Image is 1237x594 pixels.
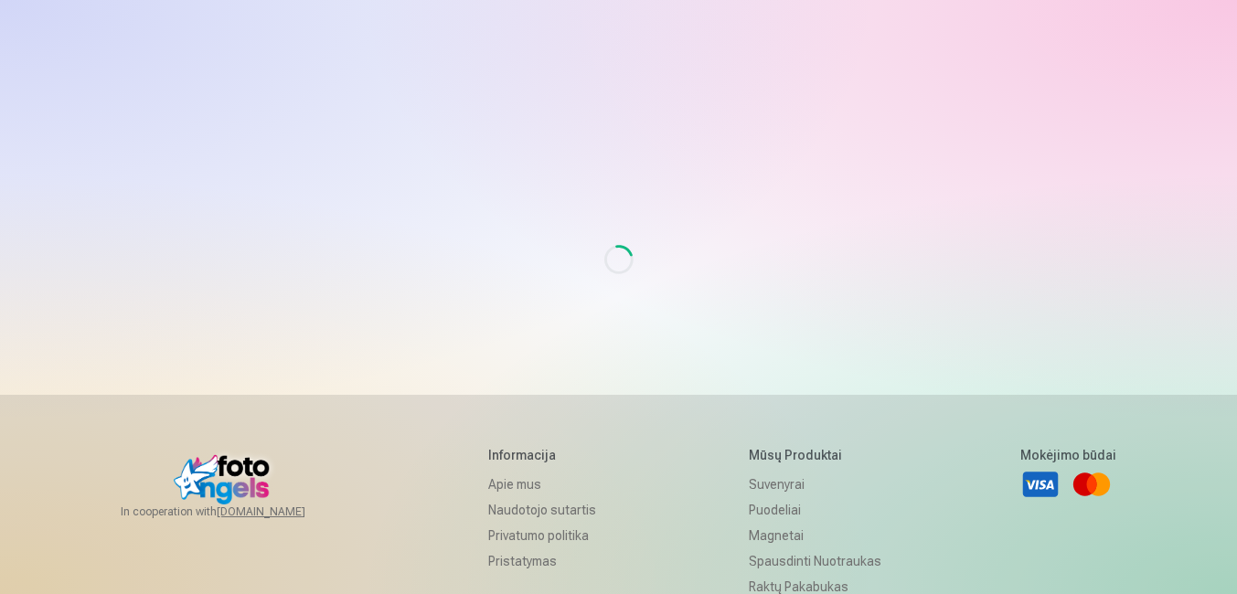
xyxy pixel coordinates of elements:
[1072,464,1112,504] a: Mastercard
[488,548,610,574] a: Pristatymas
[121,504,349,519] span: In cooperation with
[217,504,349,519] a: [DOMAIN_NAME]
[488,523,610,548] a: Privatumo politika
[749,523,881,548] a: Magnetai
[749,446,881,464] h5: Mūsų produktai
[749,548,881,574] a: Spausdinti nuotraukas
[488,472,610,497] a: Apie mus
[749,472,881,497] a: Suvenyrai
[488,497,610,523] a: Naudotojo sutartis
[488,446,610,464] h5: Informacija
[1020,464,1061,504] a: Visa
[749,497,881,523] a: Puodeliai
[1020,446,1116,464] h5: Mokėjimo būdai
